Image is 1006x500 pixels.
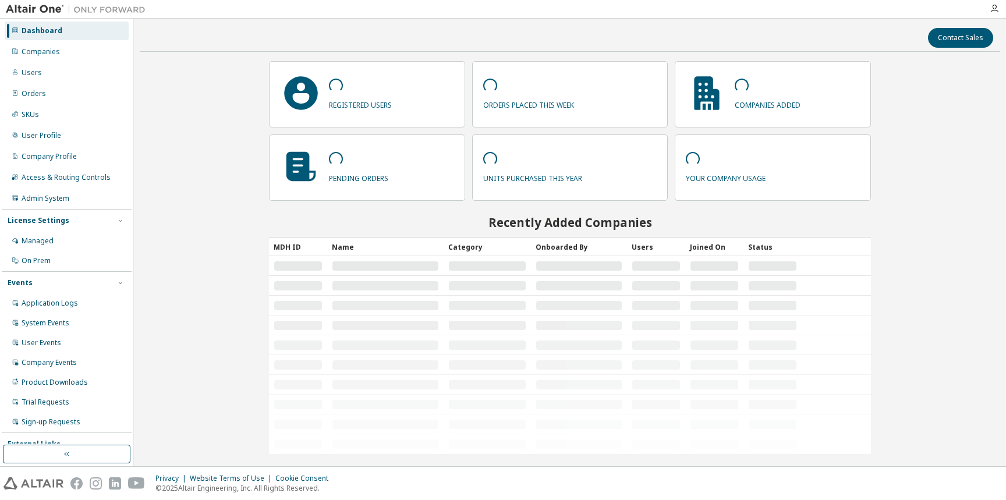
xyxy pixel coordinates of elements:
div: User Profile [22,131,61,140]
div: Orders [22,89,46,98]
p: your company usage [686,170,766,183]
div: Name [332,237,439,256]
div: Company Profile [22,152,77,161]
img: linkedin.svg [109,477,121,490]
p: companies added [735,97,800,110]
img: instagram.svg [90,477,102,490]
div: Users [22,68,42,77]
div: Sign-up Requests [22,417,80,427]
div: Access & Routing Controls [22,173,111,182]
div: Category [448,237,526,256]
p: units purchased this year [483,170,582,183]
div: Company Events [22,358,77,367]
div: Users [632,237,681,256]
div: External Links [8,439,61,449]
h2: Recently Added Companies [269,215,872,230]
div: User Events [22,338,61,347]
div: Cookie Consent [275,474,335,483]
img: Altair One [6,3,151,15]
div: Onboarded By [536,237,623,256]
div: Privacy [155,474,190,483]
div: System Events [22,318,69,328]
div: Product Downloads [22,378,88,387]
img: youtube.svg [128,477,145,490]
img: altair_logo.svg [3,477,63,490]
div: Application Logs [22,299,78,308]
button: Contact Sales [928,28,993,48]
div: Admin System [22,194,69,203]
p: registered users [329,97,392,110]
p: pending orders [329,170,388,183]
div: Managed [22,236,54,246]
div: Joined On [690,237,739,256]
div: Companies [22,47,60,56]
div: Events [8,278,33,288]
div: License Settings [8,216,69,225]
p: © 2025 Altair Engineering, Inc. All Rights Reserved. [155,483,335,493]
div: Dashboard [22,26,62,36]
div: On Prem [22,256,51,265]
p: orders placed this week [483,97,574,110]
div: Trial Requests [22,398,69,407]
div: Website Terms of Use [190,474,275,483]
div: Status [748,237,797,256]
div: SKUs [22,110,39,119]
div: MDH ID [274,237,323,256]
img: facebook.svg [70,477,83,490]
